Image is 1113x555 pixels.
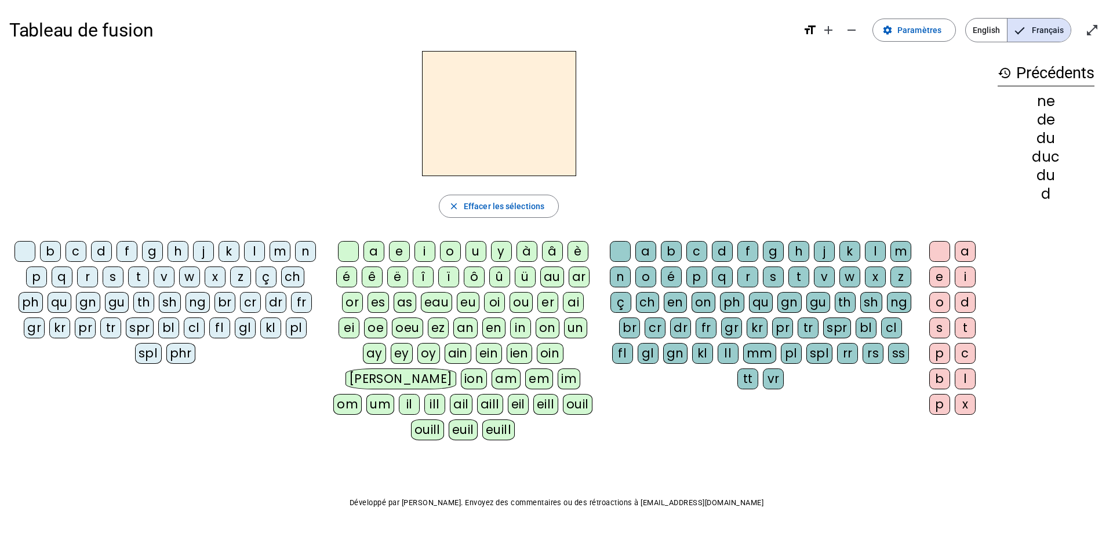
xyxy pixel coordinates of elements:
div: or [342,292,363,313]
span: Effacer les sélections [464,199,544,213]
button: Diminuer la taille de la police [840,19,863,42]
div: rr [837,343,858,364]
div: ill [424,394,445,415]
div: à [517,241,537,262]
div: ouil [563,394,592,415]
div: ng [185,292,210,313]
div: b [40,241,61,262]
div: ô [464,266,485,287]
div: a [635,241,656,262]
mat-icon: add [821,23,835,37]
div: rs [863,343,883,364]
div: oi [484,292,505,313]
div: û [489,266,510,287]
div: vr [763,368,784,389]
mat-icon: close [449,201,459,211]
div: om [333,394,362,415]
div: r [77,266,98,287]
div: ng [887,292,911,313]
div: ne [998,94,1094,108]
div: d [712,241,733,262]
mat-icon: settings [882,25,893,35]
div: s [929,317,950,338]
div: w [839,266,860,287]
p: Développé par [PERSON_NAME]. Envoyez des commentaires ou des rétroactions à [EMAIL_ADDRESS][DOMAI... [9,496,1104,510]
div: k [219,241,239,262]
div: eil [508,394,529,415]
div: p [929,394,950,415]
div: p [686,266,707,287]
div: p [26,266,47,287]
div: r [737,266,758,287]
div: q [52,266,72,287]
div: ein [476,343,502,364]
div: p [929,343,950,364]
div: ch [636,292,659,313]
div: tt [737,368,758,389]
div: s [763,266,784,287]
h1: Tableau de fusion [9,12,794,49]
div: e [929,266,950,287]
div: v [154,266,174,287]
div: n [295,241,316,262]
div: tr [798,317,819,338]
div: l [244,241,265,262]
div: spr [823,317,851,338]
div: oeu [392,317,423,338]
div: f [737,241,758,262]
div: ï [438,266,459,287]
div: c [686,241,707,262]
div: ë [387,266,408,287]
div: c [66,241,86,262]
div: br [619,317,640,338]
div: euill [482,419,515,440]
div: h [168,241,188,262]
div: w [179,266,200,287]
div: an [453,317,478,338]
div: mm [743,343,776,364]
div: i [414,241,435,262]
div: er [537,292,558,313]
div: z [230,266,251,287]
div: in [510,317,531,338]
div: fl [209,317,230,338]
div: oy [417,343,440,364]
div: gl [638,343,659,364]
div: n [610,266,631,287]
div: k [839,241,860,262]
div: cl [881,317,902,338]
div: oe [364,317,387,338]
div: dr [265,292,286,313]
div: em [525,368,553,389]
mat-icon: history [998,66,1012,80]
div: phr [166,343,196,364]
div: j [193,241,214,262]
mat-button-toggle-group: Language selection [965,18,1071,42]
div: au [540,266,564,287]
button: Augmenter la taille de la police [817,19,840,42]
div: fr [696,317,716,338]
div: ain [445,343,472,364]
div: ll [718,343,739,364]
div: sh [860,292,882,313]
div: im [558,368,580,389]
div: d [998,187,1094,201]
div: j [814,241,835,262]
div: ss [888,343,909,364]
span: Paramètres [897,23,941,37]
div: qu [48,292,71,313]
div: th [835,292,856,313]
div: eu [457,292,479,313]
div: as [394,292,416,313]
div: du [998,132,1094,145]
mat-icon: format_size [803,23,817,37]
div: pr [772,317,793,338]
div: on [536,317,559,338]
div: pr [75,317,96,338]
div: spl [135,343,162,364]
div: am [492,368,521,389]
div: un [564,317,587,338]
div: é [661,266,682,287]
div: a [955,241,976,262]
div: t [128,266,149,287]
